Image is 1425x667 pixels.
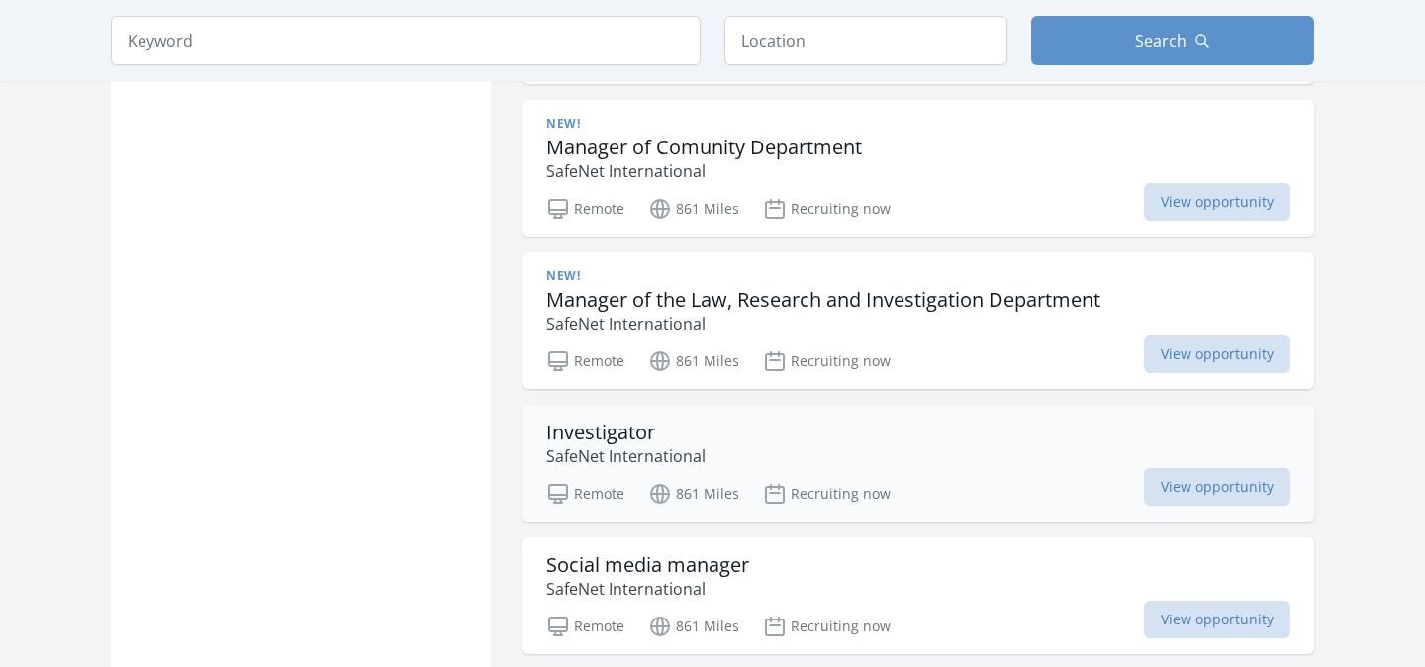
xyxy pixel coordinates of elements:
p: Recruiting now [763,349,891,373]
p: Recruiting now [763,482,891,506]
a: New! Manager of the Law, Research and Investigation Department SafeNet International Remote 861 M... [522,252,1314,389]
span: Search [1135,29,1187,52]
h3: Manager of the Law, Research and Investigation Department [546,288,1100,312]
h3: Investigator [546,421,706,444]
span: New! [546,268,580,284]
span: View opportunity [1144,335,1290,373]
h3: Manager of Comunity Department [546,136,862,159]
p: SafeNet International [546,159,862,183]
p: Recruiting now [763,197,891,221]
a: New! Manager of Comunity Department SafeNet International Remote 861 Miles Recruiting now View op... [522,100,1314,237]
span: View opportunity [1144,601,1290,638]
p: Remote [546,482,624,506]
p: Recruiting now [763,615,891,638]
p: Remote [546,197,624,221]
a: Social media manager SafeNet International Remote 861 Miles Recruiting now View opportunity [522,537,1314,654]
p: 861 Miles [648,482,739,506]
a: Investigator SafeNet International Remote 861 Miles Recruiting now View opportunity [522,405,1314,522]
span: New! [546,116,580,132]
h3: Social media manager [546,553,749,577]
p: SafeNet International [546,577,749,601]
p: 861 Miles [648,615,739,638]
p: SafeNet International [546,312,1100,335]
p: Remote [546,615,624,638]
p: 861 Miles [648,349,739,373]
p: Remote [546,349,624,373]
span: View opportunity [1144,468,1290,506]
input: Keyword [111,16,701,65]
button: Search [1031,16,1314,65]
input: Location [724,16,1007,65]
p: SafeNet International [546,444,706,468]
span: View opportunity [1144,183,1290,221]
p: 861 Miles [648,197,739,221]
